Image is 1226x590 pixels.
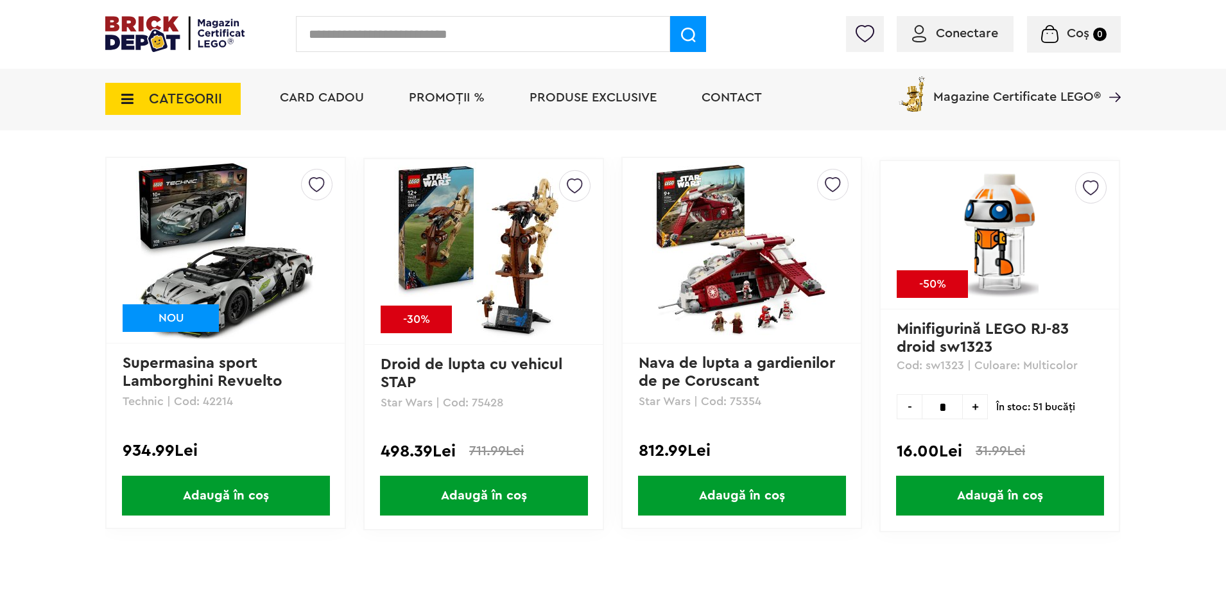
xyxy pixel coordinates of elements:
[897,270,968,298] div: -50%
[122,476,330,516] span: Adaugă în coș
[639,395,845,407] p: Star Wars | Cod: 75354
[881,476,1119,516] a: Adaugă în coș
[107,476,345,516] a: Adaugă în coș
[639,356,840,389] a: Nava de lupta a gardienilor de pe Coruscant
[996,394,1075,413] span: În stoc: 51 bucăţi
[945,172,1055,298] img: Minifigurină LEGO RJ-83 droid sw1323
[652,161,832,340] img: Nava de lupta a gardienilor de pe Coruscant
[381,357,567,390] a: Droid de lupta cu vehicul STAP
[897,444,962,459] span: 16.00Lei
[897,394,922,419] span: -
[1093,28,1107,41] small: 0
[896,476,1104,516] span: Adaugă în coș
[365,476,603,516] a: Adaugă în coș
[123,304,219,332] div: NOU
[702,91,762,104] a: Contact
[149,92,222,106] span: CATEGORII
[936,27,998,40] span: Conectare
[530,91,657,104] a: Produse exclusive
[912,27,998,40] a: Conectare
[381,397,587,408] p: Star Wars | Cod: 75428
[381,444,456,459] span: 498.39Lei
[1067,27,1089,40] span: Coș
[976,444,1025,458] span: 31.99Lei
[123,356,282,389] a: Supermasina sport Lamborghini Revuelto
[394,162,574,342] img: Droid de lupta cu vehicul STAP
[123,442,329,459] div: 934.99Lei
[933,74,1101,103] span: Magazine Certificate LEGO®
[623,476,861,516] a: Adaugă în coș
[1101,74,1121,87] a: Magazine Certificate LEGO®
[897,322,1073,355] a: Minifigurină LEGO RJ-83 droid sw1323
[897,358,1103,387] p: Cod: sw1323 | Culoare: Multicolor
[136,161,316,340] img: Supermasina sport Lamborghini Revuelto
[638,476,846,516] span: Adaugă în coș
[381,306,452,333] div: -30%
[409,91,485,104] a: PROMOȚII %
[469,444,524,458] span: 711.99Lei
[380,476,588,516] span: Adaugă în coș
[963,394,988,419] span: +
[123,395,329,407] p: Technic | Cod: 42214
[280,91,364,104] a: Card Cadou
[639,442,845,459] div: 812.99Lei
